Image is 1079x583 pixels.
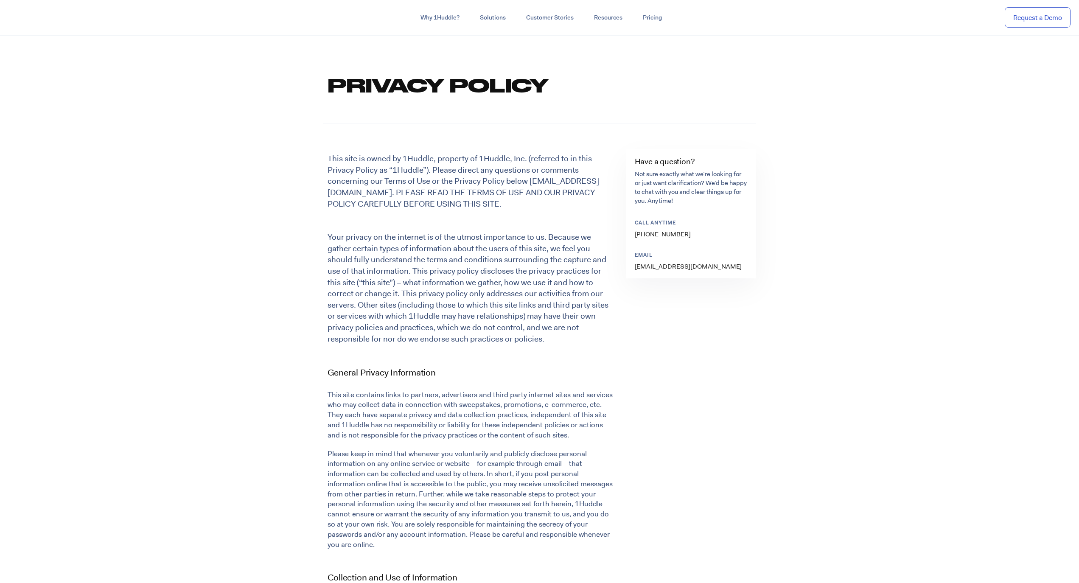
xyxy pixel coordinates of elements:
p: Your privacy on the internet is of the utmost importance to us. Because we gather certain types o... [328,232,615,345]
p: Please keep in mind that whenever you voluntarily and publicly disclose personal information on a... [328,449,615,550]
a: Pricing [633,10,672,25]
h1: Privacy Policy [328,72,748,98]
p: Not sure exactly what we’re looking for or just want clarification? We’d be happy to chat with yo... [635,170,748,205]
a: Solutions [470,10,516,25]
p: This site is owned by 1Huddle, property of 1Huddle, Inc. (referred to in this Privacy Policy as “... [328,153,615,210]
p: This site contains links to partners, advertisers and third party internet sites and services who... [328,390,615,440]
img: ... [8,9,69,25]
h4: Have a question? [635,157,748,165]
p: Call anytime [635,220,741,227]
a: Resources [584,10,633,25]
h3: General Privacy Information [328,367,622,379]
a: Why 1Huddle? [410,10,470,25]
a: Request a Demo [1005,7,1071,28]
a: Customer Stories [516,10,584,25]
p: Email [635,252,741,259]
a: [EMAIL_ADDRESS][DOMAIN_NAME] [635,262,742,271]
a: [PHONE_NUMBER] [635,230,691,238]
